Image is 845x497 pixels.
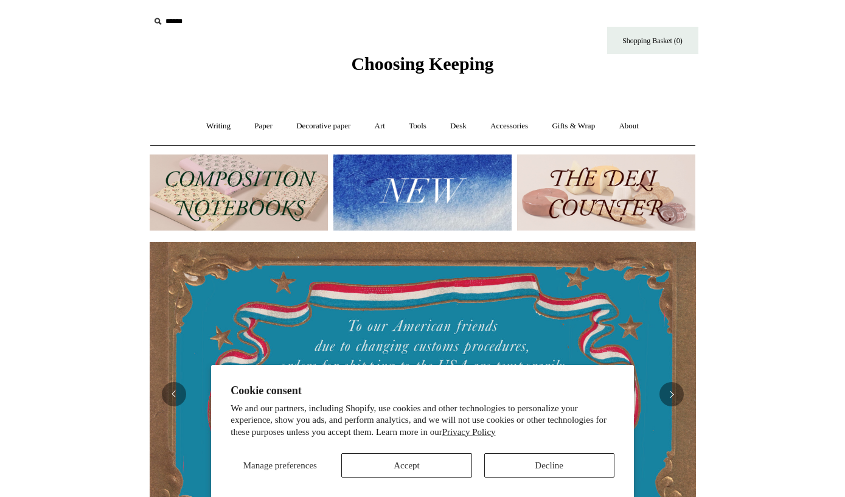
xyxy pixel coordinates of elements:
img: 202302 Composition ledgers.jpg__PID:69722ee6-fa44-49dd-a067-31375e5d54ec [150,155,328,231]
button: Previous [162,382,186,406]
span: Manage preferences [243,461,317,470]
a: About [608,110,650,142]
h2: Cookie consent [231,384,614,397]
a: Gifts & Wrap [541,110,606,142]
img: New.jpg__PID:f73bdf93-380a-4a35-bcfe-7823039498e1 [333,155,512,231]
a: Desk [439,110,478,142]
a: Art [364,110,396,142]
span: Choosing Keeping [351,54,493,74]
p: We and our partners, including Shopify, use cookies and other technologies to personalize your ex... [231,403,614,439]
a: Accessories [479,110,539,142]
button: Manage preferences [231,453,329,478]
a: Paper [243,110,283,142]
a: Shopping Basket (0) [607,27,698,54]
a: Writing [195,110,242,142]
img: The Deli Counter [517,155,695,231]
a: Privacy Policy [442,427,496,437]
button: Next [659,382,684,406]
button: Accept [341,453,471,478]
button: Decline [484,453,614,478]
a: Tools [398,110,437,142]
a: Decorative paper [285,110,361,142]
a: Choosing Keeping [351,63,493,72]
